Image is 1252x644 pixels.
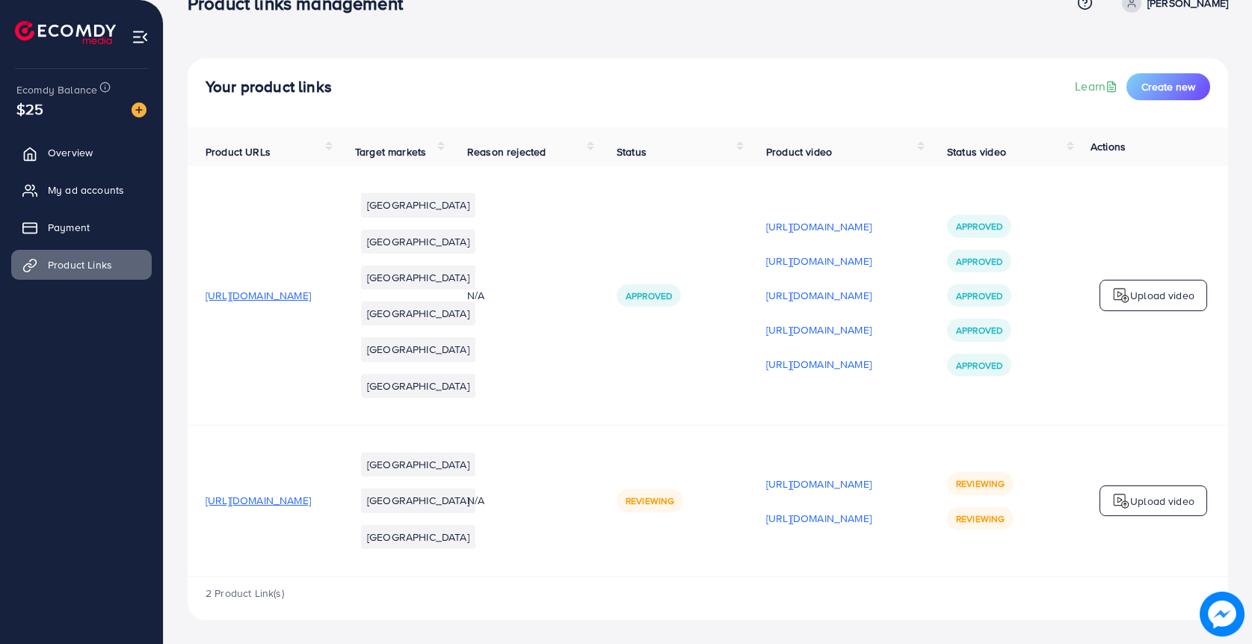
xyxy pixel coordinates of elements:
span: Approved [956,324,1002,337]
li: [GEOGRAPHIC_DATA] [361,193,475,217]
span: Approved [626,289,672,302]
p: [URL][DOMAIN_NAME] [766,509,872,527]
li: [GEOGRAPHIC_DATA] [361,337,475,361]
span: Reason rejected [467,144,546,159]
img: logo [1112,492,1130,510]
span: Create new [1141,79,1195,94]
span: Approved [956,359,1002,372]
li: [GEOGRAPHIC_DATA] [361,301,475,325]
button: Create new [1126,73,1210,100]
span: Overview [48,145,93,160]
span: Reviewing [626,494,674,507]
p: Upload video [1130,492,1194,510]
li: [GEOGRAPHIC_DATA] [361,374,475,398]
span: N/A [467,493,484,508]
span: Approved [956,289,1002,302]
span: Approved [956,255,1002,268]
h4: Your product links [206,78,332,96]
a: Payment [11,212,152,242]
li: [GEOGRAPHIC_DATA] [361,488,475,512]
span: Reviewing [956,512,1005,525]
span: [URL][DOMAIN_NAME] [206,288,311,303]
span: Product video [766,144,832,159]
p: [URL][DOMAIN_NAME] [766,475,872,493]
span: Ecomdy Balance [16,82,97,97]
li: [GEOGRAPHIC_DATA] [361,266,475,289]
p: [URL][DOMAIN_NAME] [766,355,872,373]
img: image [132,102,147,117]
img: image [1200,592,1245,637]
img: menu [132,28,149,46]
a: My ad accounts [11,175,152,205]
a: Learn [1075,78,1120,95]
span: Actions [1091,139,1126,154]
span: Product Links [48,257,112,272]
li: [GEOGRAPHIC_DATA] [361,453,475,476]
span: 2 Product Link(s) [206,586,284,601]
img: logo [15,21,116,44]
span: Product URLs [206,144,271,159]
span: [URL][DOMAIN_NAME] [206,493,311,508]
span: $25 [13,93,47,126]
p: [URL][DOMAIN_NAME] [766,252,872,270]
p: [URL][DOMAIN_NAME] [766,286,872,304]
li: [GEOGRAPHIC_DATA] [361,230,475,254]
span: Reviewing [956,477,1005,490]
a: Product Links [11,250,152,280]
img: logo [1112,286,1130,304]
span: My ad accounts [48,183,124,197]
span: Status video [947,144,1006,159]
p: [URL][DOMAIN_NAME] [766,218,872,236]
span: Payment [48,220,90,235]
a: Overview [11,138,152,168]
p: Upload video [1130,286,1194,304]
span: Target markets [355,144,426,159]
li: [GEOGRAPHIC_DATA] [361,525,475,549]
p: [URL][DOMAIN_NAME] [766,321,872,339]
span: N/A [467,288,484,303]
span: Approved [956,220,1002,233]
span: Status [617,144,647,159]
